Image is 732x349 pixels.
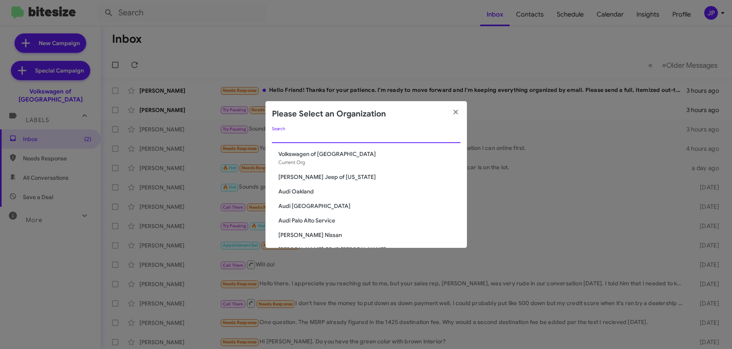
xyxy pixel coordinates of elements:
h2: Please Select an Organization [272,108,386,120]
span: Audi Oakland [278,187,460,195]
span: Audi [GEOGRAPHIC_DATA] [278,202,460,210]
span: [PERSON_NAME] Jeep of [US_STATE] [278,173,460,181]
span: [PERSON_NAME] CDJR [PERSON_NAME] [278,245,460,253]
span: Current Org [278,159,305,165]
span: Audi Palo Alto Service [278,216,460,224]
span: Volkswagen of [GEOGRAPHIC_DATA] [278,150,460,158]
span: [PERSON_NAME] Nissan [278,231,460,239]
